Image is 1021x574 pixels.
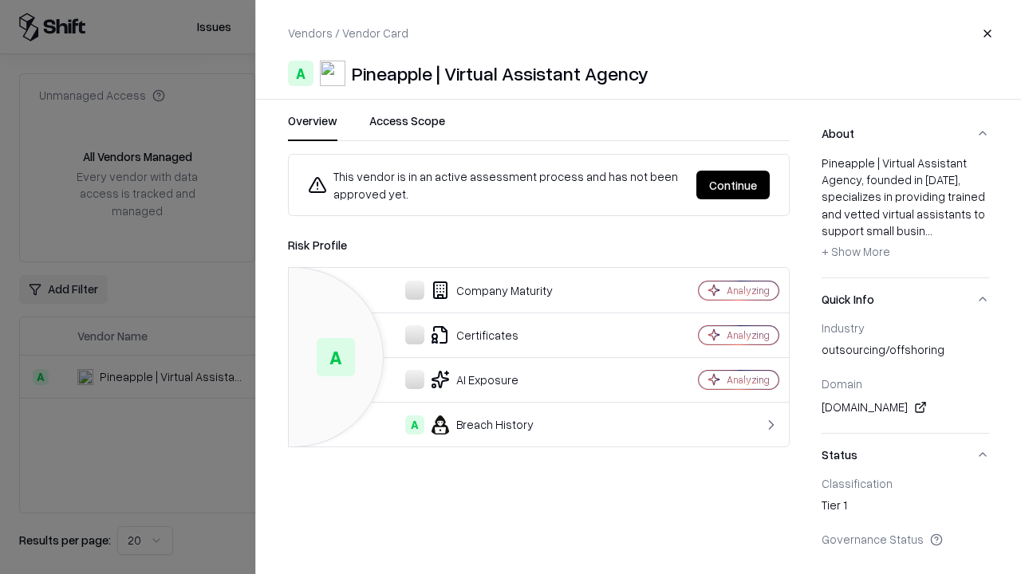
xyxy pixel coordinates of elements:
span: ... [925,223,932,238]
button: Status [822,434,989,476]
div: Classification [822,476,989,490]
div: Analyzing [727,373,770,387]
button: Access Scope [369,112,445,141]
button: Overview [288,112,337,141]
div: A [288,61,313,86]
div: Quick Info [822,320,989,433]
div: This vendor is in an active assessment process and has not been approved yet. [308,167,684,202]
div: AI Exposure [302,370,643,389]
div: Industry [822,320,989,335]
span: + Show More [822,244,890,258]
div: Breach History [302,415,643,434]
div: Governance Status [822,532,989,546]
p: Vendors / Vendor Card [288,25,408,41]
button: + Show More [822,239,890,265]
div: A [405,415,424,434]
div: outsourcing/offshoring [822,341,989,364]
div: A [317,338,355,376]
div: Pineapple | Virtual Assistant Agency [352,61,648,86]
img: Pineapple | Virtual Assistant Agency [320,61,345,86]
div: Domain [822,376,989,391]
div: Company Maturity [302,281,643,300]
div: Certificates [302,325,643,344]
div: [DOMAIN_NAME] [822,398,989,417]
div: Tier 1 [822,497,989,519]
button: Continue [696,171,770,199]
div: Analyzing [727,328,770,342]
div: Analyzing [727,284,770,297]
div: Pineapple | Virtual Assistant Agency, founded in [DATE], specializes in providing trained and vet... [822,155,989,265]
div: About [822,155,989,277]
div: Risk Profile [288,235,790,254]
button: Quick Info [822,278,989,320]
button: About [822,112,989,155]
